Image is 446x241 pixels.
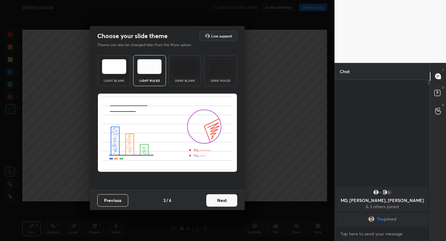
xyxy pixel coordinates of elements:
button: Previous [97,194,128,207]
img: lightRuledThemeBanner.591256ff.svg [98,94,237,172]
button: Next [206,194,237,207]
img: darkTheme.f0cc69e5.svg [173,59,197,74]
p: & 3 others joined [340,204,425,209]
div: Dark Ruled [208,79,233,82]
img: lightTheme.e5ed3b09.svg [102,59,126,74]
h4: 4 [169,197,171,204]
span: joined [384,217,396,221]
img: default.png [382,189,388,195]
div: Light Blank [102,79,126,82]
p: MD, [PERSON_NAME], [PERSON_NAME] [340,198,425,203]
img: darkRuledTheme.de295e13.svg [208,59,233,74]
div: grid [335,186,430,226]
img: 863a3d74934d4241a494bad556113aa9.None [377,189,383,195]
span: You [377,217,384,221]
div: Light Ruled [137,79,162,82]
h2: Choose your slide theme [97,32,168,40]
img: 1ebc9903cf1c44a29e7bc285086513b0.jpg [368,216,374,222]
p: Theme can also be changed later from the More option [97,42,198,48]
p: T [442,68,444,72]
div: 3 [386,189,392,195]
div: Dark Blank [173,79,197,82]
p: D [442,85,444,90]
img: lightRuledTheme.5fabf969.svg [137,59,162,74]
h5: Live support [211,34,232,38]
h4: 3 [163,197,166,204]
h4: / [166,197,168,204]
img: default.png [373,189,379,195]
p: Chat [335,63,355,80]
p: G [442,103,444,107]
